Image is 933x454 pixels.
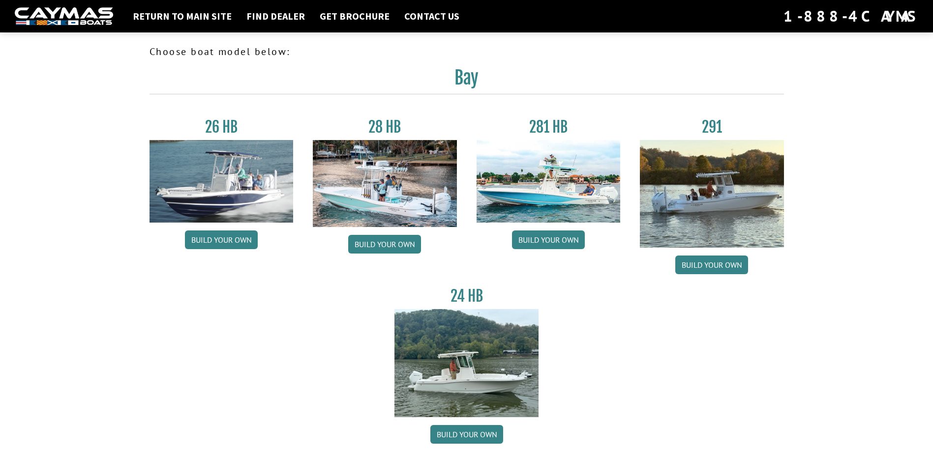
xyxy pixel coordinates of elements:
img: 28_hb_thumbnail_for_caymas_connect.jpg [313,140,457,227]
div: 1-888-4CAYMAS [783,5,918,27]
a: Build your own [675,255,748,274]
h3: 291 [640,118,784,136]
a: Build your own [512,230,585,249]
a: Build your own [185,230,258,249]
img: white-logo-c9c8dbefe5ff5ceceb0f0178aa75bf4bb51f6bca0971e226c86eb53dfe498488.png [15,7,113,26]
h3: 26 HB [150,118,294,136]
h3: 28 HB [313,118,457,136]
a: Find Dealer [241,10,310,23]
p: Choose boat model below: [150,44,784,59]
img: 24_HB_thumbnail.jpg [394,309,539,417]
a: Build your own [430,425,503,444]
a: Return to main site [128,10,237,23]
img: 291_Thumbnail.jpg [640,140,784,248]
h2: Bay [150,67,784,94]
a: Build your own [348,235,421,254]
h3: 281 HB [477,118,621,136]
h3: 24 HB [394,287,539,305]
img: 26_new_photo_resized.jpg [150,140,294,223]
img: 28-hb-twin.jpg [477,140,621,223]
a: Contact Us [399,10,464,23]
a: Get Brochure [315,10,394,23]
